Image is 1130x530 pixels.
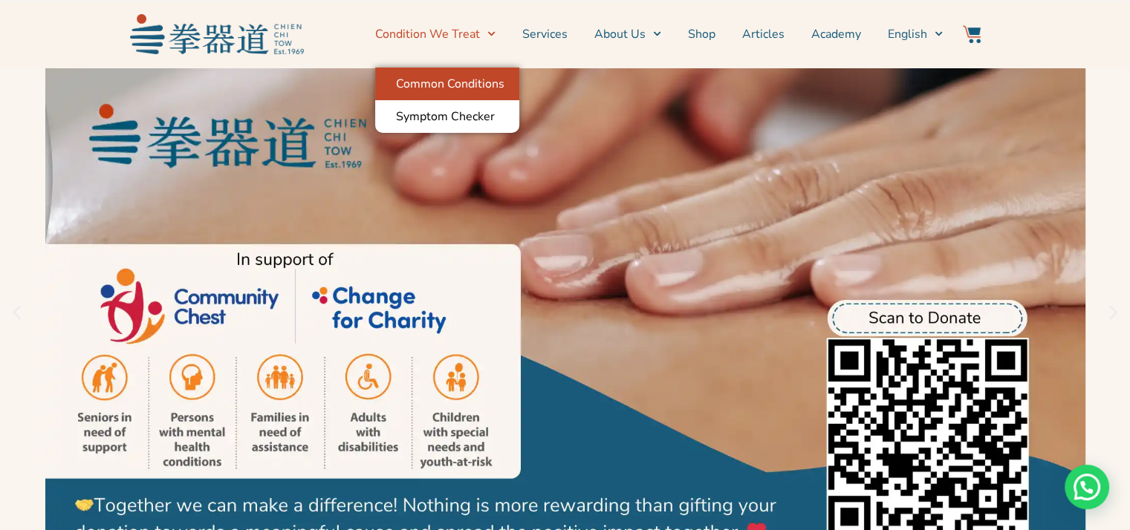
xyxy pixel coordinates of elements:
[811,16,861,53] a: Academy
[375,68,519,133] ul: Condition We Treat
[888,16,943,53] a: English
[375,16,496,53] a: Condition We Treat
[375,100,519,133] a: Symptom Checker
[688,16,715,53] a: Shop
[742,16,785,53] a: Articles
[1104,304,1123,322] div: Next slide
[963,25,981,43] img: Website Icon-03
[375,68,519,100] a: Common Conditions
[594,16,661,53] a: About Us
[888,25,927,43] span: English
[7,304,26,322] div: Previous slide
[311,16,943,53] nav: Menu
[522,16,568,53] a: Services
